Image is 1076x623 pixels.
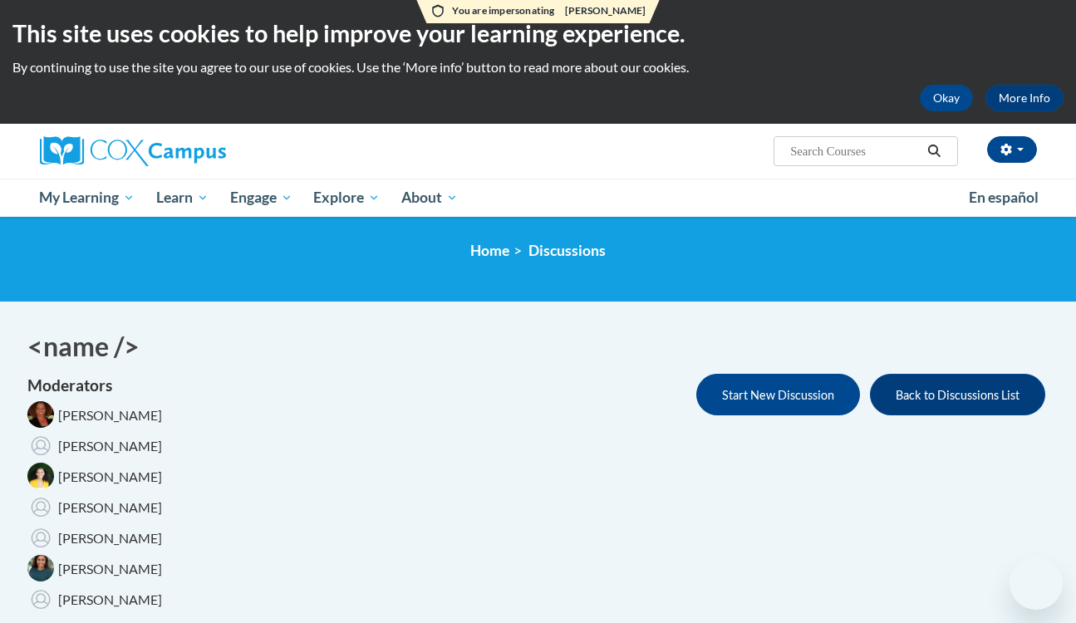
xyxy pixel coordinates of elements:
img: Shonta Lyons [27,555,54,581]
button: Search [921,141,946,161]
span: Engage [230,188,292,208]
h4: Moderators [27,374,162,398]
a: En español [958,180,1049,215]
a: More Info [985,85,1064,111]
iframe: Button to launch messaging window [1010,557,1063,610]
a: Learn [145,179,219,217]
div: Main menu [15,179,1062,217]
img: Ashley Montgomery [27,432,54,459]
span: [PERSON_NAME] [58,498,162,514]
span: Discussions [528,242,606,259]
button: Start New Discussion [696,374,860,415]
button: Back to Discussions List [870,374,1045,415]
span: About [401,188,458,208]
button: Okay [920,85,973,111]
img: Leathia Lipscomb [27,463,54,489]
img: Karensa Harris [27,401,54,428]
span: [PERSON_NAME] [58,560,162,576]
a: Explore [302,179,391,217]
input: Search Courses [789,141,921,161]
span: Learn [156,188,209,208]
button: Account Settings [987,136,1037,163]
a: Engage [219,179,303,217]
img: Elesha Grace [27,586,54,612]
a: Home [470,242,509,259]
span: Explore [313,188,380,208]
span: My Learning [39,188,135,208]
span: [PERSON_NAME] [58,591,162,606]
span: [PERSON_NAME] [58,406,162,422]
a: Cox Campus [40,136,356,166]
img: Amy Hobart [27,524,54,551]
span: [PERSON_NAME] [58,437,162,453]
a: My Learning [29,179,146,217]
img: Cox Campus [40,136,226,166]
img: Darna Turner [27,493,54,520]
h2: This site uses cookies to help improve your learning experience. [12,17,1064,50]
p: By continuing to use the site you agree to our use of cookies. Use the ‘More info’ button to read... [12,58,1064,76]
span: [PERSON_NAME] [58,468,162,483]
span: [PERSON_NAME] [58,529,162,545]
span: En español [969,189,1039,206]
h1: <name /> [27,328,1049,365]
a: About [391,179,469,217]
